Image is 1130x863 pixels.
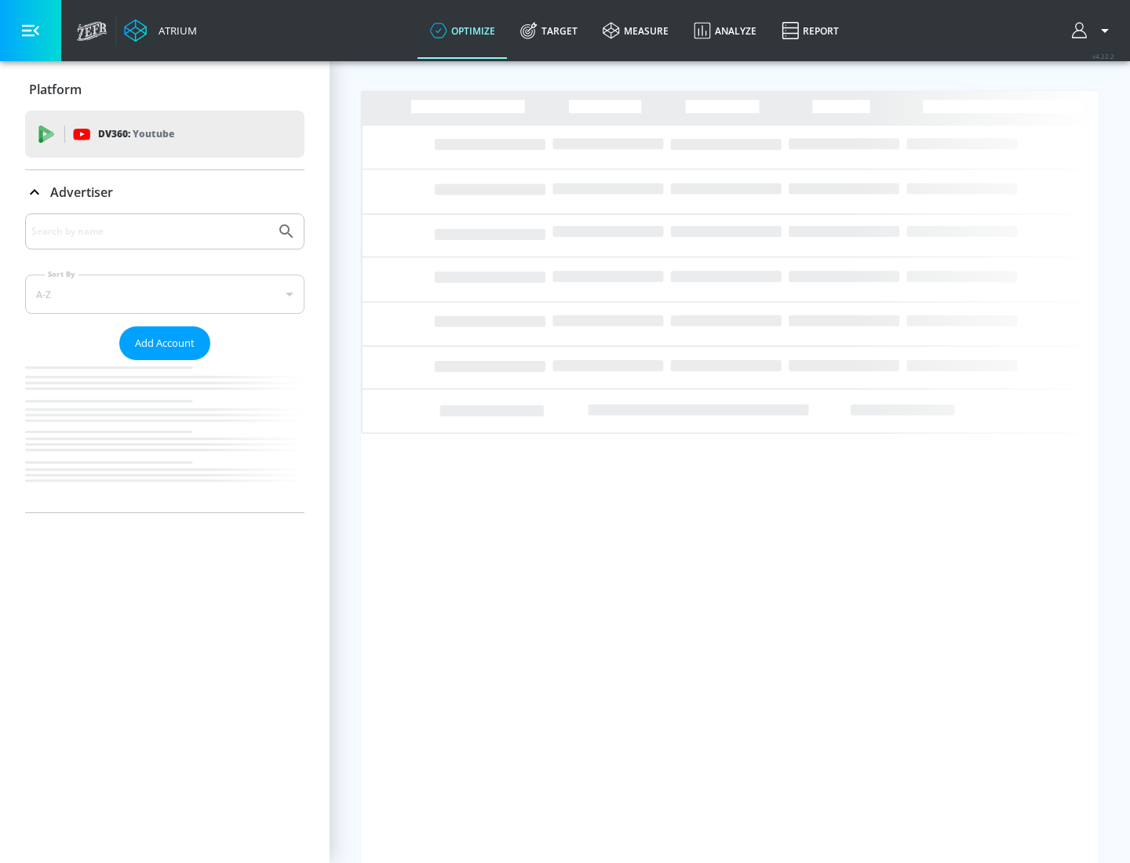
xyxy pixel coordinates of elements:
[133,126,174,142] p: Youtube
[29,81,82,98] p: Platform
[417,2,508,59] a: optimize
[152,24,197,38] div: Atrium
[25,213,304,512] div: Advertiser
[135,334,195,352] span: Add Account
[25,170,304,214] div: Advertiser
[25,275,304,314] div: A-Z
[590,2,681,59] a: measure
[1092,52,1114,60] span: v 4.22.2
[681,2,769,59] a: Analyze
[98,126,174,143] p: DV360:
[31,221,269,242] input: Search by name
[769,2,851,59] a: Report
[25,67,304,111] div: Platform
[25,111,304,158] div: DV360: Youtube
[45,269,78,279] label: Sort By
[25,360,304,512] nav: list of Advertiser
[124,19,197,42] a: Atrium
[50,184,113,201] p: Advertiser
[508,2,590,59] a: Target
[119,326,210,360] button: Add Account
